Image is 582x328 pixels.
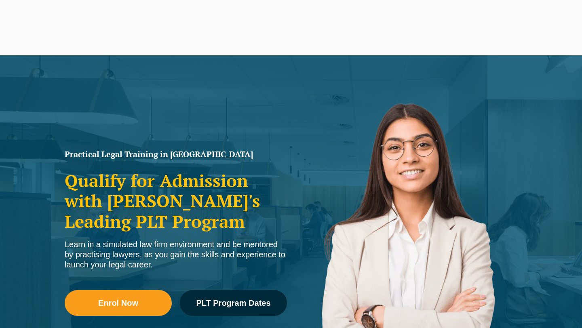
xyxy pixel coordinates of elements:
[196,299,270,307] span: PLT Program Dates
[65,290,172,316] a: Enrol Now
[180,290,287,316] a: PLT Program Dates
[65,240,287,270] div: Learn in a simulated law firm environment and be mentored by practising lawyers, as you gain the ...
[65,150,287,158] h1: Practical Legal Training in [GEOGRAPHIC_DATA]
[98,299,138,307] span: Enrol Now
[65,170,287,231] h2: Qualify for Admission with [PERSON_NAME]'s Leading PLT Program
